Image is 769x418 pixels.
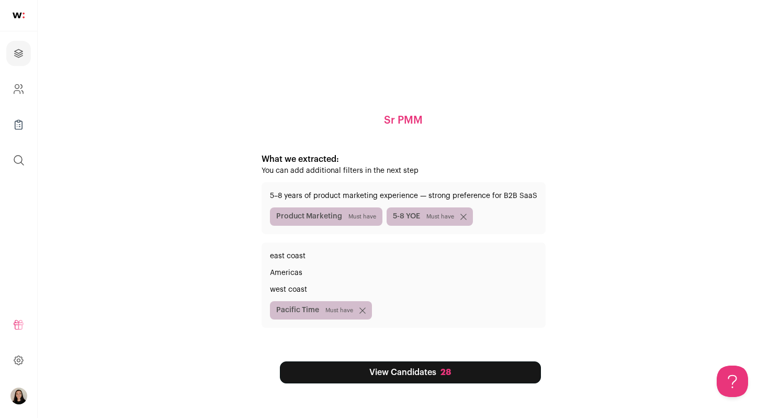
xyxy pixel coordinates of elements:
a: Company and ATS Settings [6,76,31,102]
div: 28 [440,366,451,379]
span: Product Marketing [270,207,382,226]
p: What we extracted: [262,153,546,166]
a: View Candidates 28 [280,361,541,383]
a: Company Lists [6,112,31,137]
p: east coast [270,251,537,261]
span: Must have [426,213,454,221]
span: Pacific Time [270,301,372,320]
h1: Sr PMM [384,113,423,128]
p: 5–8 years of product marketing experience — strong preference for B2B SaaS [270,191,537,201]
span: Must have [325,306,353,315]
img: wellfound-shorthand-0d5821cbd27db2630d0214b213865d53afaa358527fdda9d0ea32b1df1b89c2c.svg [13,13,25,18]
p: west coast [270,284,537,295]
span: 5-8 YOE [387,207,473,226]
button: Open dropdown [10,388,27,404]
img: 14337076-medium_jpg [10,388,27,404]
span: Must have [348,213,376,221]
iframe: Help Scout Beacon - Open [717,366,748,397]
p: You can add additional filters in the next step [262,166,546,176]
a: Projects [6,41,31,66]
p: Americas [270,268,537,278]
